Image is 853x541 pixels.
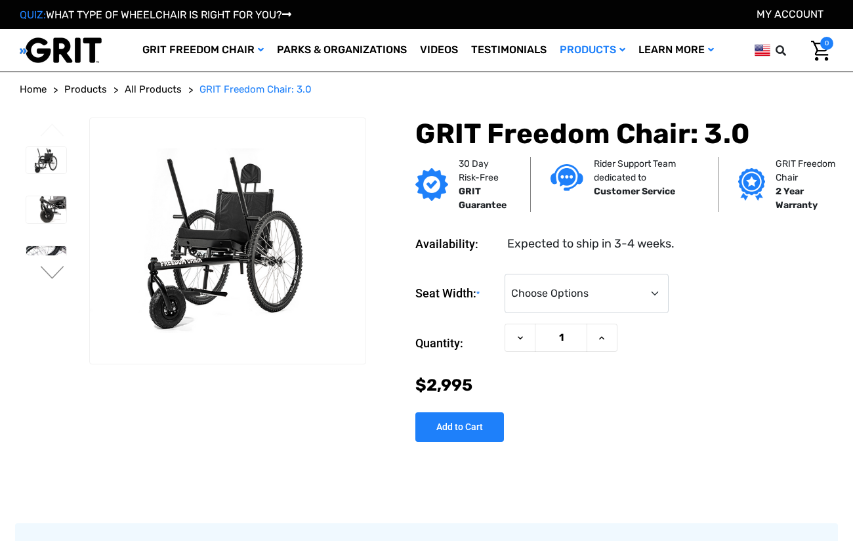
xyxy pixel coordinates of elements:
[632,29,720,72] a: Learn More
[20,9,291,21] a: QUIZ:WHAT TYPE OF WHEELCHAIR IS RIGHT FOR YOU?
[459,186,507,211] strong: GRIT Guarantee
[199,82,312,97] a: GRIT Freedom Chair: 3.0
[26,246,66,273] img: GRIT Freedom Chair: 3.0
[415,168,448,201] img: GRIT Guarantee
[507,235,675,253] dd: Expected to ship in 3-4 weeks.
[39,266,66,282] button: Go to slide 2 of 3
[20,83,47,95] span: Home
[125,82,182,97] a: All Products
[125,83,182,95] span: All Products
[20,9,46,21] span: QUIZ:
[413,29,465,72] a: Videos
[26,147,66,174] img: GRIT Freedom Chair: 3.0
[20,82,47,97] a: Home
[415,324,498,363] label: Quantity:
[64,83,107,95] span: Products
[594,186,675,197] strong: Customer Service
[415,274,498,314] label: Seat Width:
[415,412,504,442] input: Add to Cart
[594,157,698,184] p: Rider Support Team dedicated to
[811,41,830,61] img: Cart
[39,123,66,139] button: Go to slide 3 of 3
[415,376,472,395] span: $2,995
[776,186,818,211] strong: 2 Year Warranty
[776,157,838,184] p: GRIT Freedom Chair
[757,8,823,20] a: Account
[801,37,833,64] a: Cart with 0 items
[415,235,498,253] dt: Availability:
[820,37,833,50] span: 0
[551,164,583,191] img: Customer service
[465,29,553,72] a: Testimonials
[20,82,833,97] nav: Breadcrumb
[26,196,66,223] img: GRIT Freedom Chair: 3.0
[64,82,107,97] a: Products
[781,37,801,64] input: Search
[459,157,510,184] p: 30 Day Risk-Free
[738,168,765,201] img: Grit freedom
[90,148,366,333] img: GRIT Freedom Chair: 3.0
[415,118,833,150] h1: GRIT Freedom Chair: 3.0
[136,29,270,72] a: GRIT Freedom Chair
[199,83,312,95] span: GRIT Freedom Chair: 3.0
[20,37,102,64] img: GRIT All-Terrain Wheelchair and Mobility Equipment
[553,29,632,72] a: Products
[755,42,770,58] img: us.png
[270,29,413,72] a: Parks & Organizations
